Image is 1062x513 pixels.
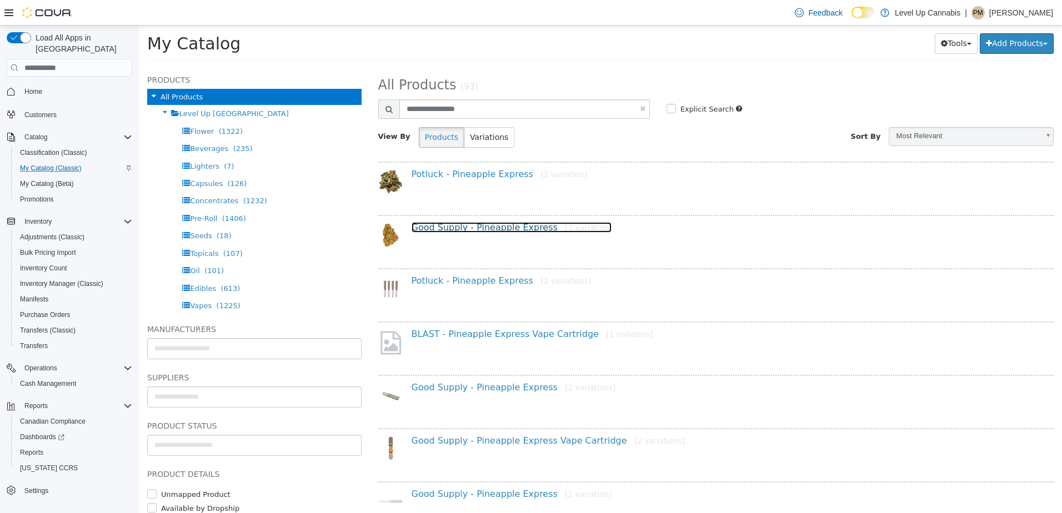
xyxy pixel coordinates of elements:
span: Settings [20,484,132,497]
a: Purchase Orders [16,308,75,321]
button: Settings [2,482,137,499]
button: Add Products [841,8,915,28]
span: (1322) [80,102,104,110]
span: Canadian Compliance [16,415,132,428]
span: Adjustments (Classic) [20,233,84,242]
span: Sort By [712,107,742,115]
small: [1 variation] [468,304,514,313]
span: My Catalog (Beta) [16,177,132,190]
small: [2 variations] [426,358,477,366]
span: Transfers [20,341,48,350]
a: Potluck - Pineapple Express[2 variations] [273,250,453,260]
h5: Products [8,48,223,61]
h5: Suppliers [8,345,223,359]
button: Adjustments (Classic) [11,229,137,245]
span: (7) [85,137,95,145]
span: Dashboards [16,430,132,444]
label: Unmapped Product [19,464,92,475]
button: Inventory [20,215,56,228]
span: Edibles [51,259,77,267]
span: Reports [24,401,48,410]
a: [US_STATE] CCRS [16,461,82,475]
img: 150 [239,197,264,222]
a: Good Supply - Pineapple Express[2 variations] [273,356,477,367]
span: Inventory [24,217,52,226]
span: My Catalog (Classic) [16,162,132,175]
span: Inventory [20,215,132,228]
a: Dashboards [11,429,137,445]
span: (107) [84,224,104,232]
span: Feedback [808,7,842,18]
button: Bulk Pricing Import [11,245,137,260]
h5: Product Details [8,442,223,455]
span: (126) [88,154,108,162]
span: Catalog [20,130,132,144]
span: My Catalog [8,8,102,28]
span: (18) [78,206,93,214]
label: Available by Dropship [19,477,101,489]
span: [US_STATE] CCRS [20,464,78,472]
a: Transfers (Classic) [16,324,80,337]
span: Dashboards [20,432,64,441]
span: (1225) [78,276,102,284]
h5: Product Status [8,394,223,407]
button: Catalog [2,129,137,145]
p: [PERSON_NAME] [989,6,1053,19]
span: Lighters [51,137,81,145]
span: Promotions [20,195,54,204]
button: Transfers (Classic) [11,323,137,338]
p: | [965,6,967,19]
span: Oil [51,241,61,249]
span: Seeds [51,206,73,214]
span: Bulk Pricing Import [16,246,132,259]
span: Topicals [51,224,79,232]
button: Reports [11,445,137,460]
span: Promotions [16,193,132,206]
small: [1 variation] [426,198,473,207]
a: Good Supply - Pineapple Express[1 variation] [273,463,473,474]
span: PM [973,6,983,19]
span: Reports [20,448,43,457]
button: Tools [796,8,839,28]
span: Purchase Orders [16,308,132,321]
img: 150 [239,250,264,275]
a: Manifests [16,293,53,306]
span: Inventory Manager (Classic) [20,279,103,288]
span: Beverages [51,119,89,127]
span: Customers [24,110,57,119]
button: Canadian Compliance [11,414,137,429]
button: My Catalog (Classic) [11,160,137,176]
a: Transfers [16,339,52,353]
a: Cash Management [16,377,81,390]
img: Cova [22,7,72,18]
a: Good Supply - Pineapple Express[1 variation] [273,197,473,207]
button: Operations [2,360,137,376]
a: Feedback [790,2,846,24]
img: missing-image.png [239,304,264,331]
span: View By [239,107,272,115]
small: [1 variation] [402,144,449,153]
span: Most Relevant [750,102,900,119]
img: 150 [239,464,264,489]
span: Transfers [16,339,132,353]
span: Capsules [51,154,84,162]
a: BLAST - Pineapple Express Vape Cartridge[1 variation] [273,303,514,314]
span: Catalog [24,133,47,142]
a: Good Supply - Pineapple Express Vape Cartridge[2 variations] [273,410,546,420]
span: Settings [24,486,48,495]
span: Bulk Pricing Import [20,248,76,257]
span: Adjustments (Classic) [16,230,132,244]
small: (93) [322,56,339,66]
a: Inventory Manager (Classic) [16,277,108,290]
span: Home [24,87,42,96]
span: (1232) [104,171,128,179]
button: Promotions [11,192,137,207]
span: Inventory Manager (Classic) [16,277,132,290]
button: Inventory Count [11,260,137,276]
span: Manifests [20,295,48,304]
span: Pre-Roll [51,189,78,197]
span: (613) [82,259,101,267]
a: Most Relevant [750,102,915,120]
span: Operations [20,361,132,375]
a: Inventory Count [16,261,72,275]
